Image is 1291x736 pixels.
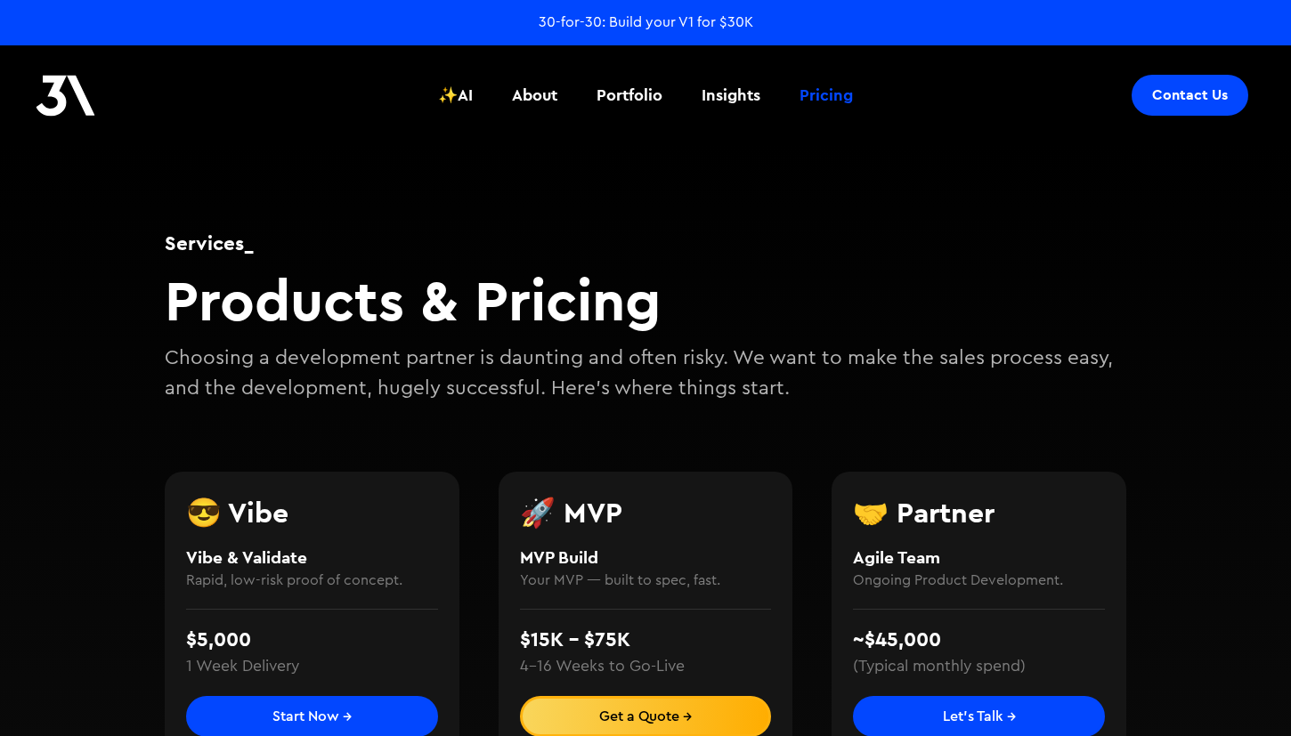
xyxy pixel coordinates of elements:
[165,229,1126,257] h1: Services_
[853,545,1105,570] h4: Agile Team
[853,625,941,655] div: ~$45,000
[520,545,772,570] h4: MVP Build
[1152,86,1228,104] div: Contact Us
[702,84,760,107] div: Insights
[539,12,753,32] a: 30-for-30: Build your V1 for $30K
[512,84,557,107] div: About
[853,570,1105,591] h4: Ongoing Product Development.
[1132,75,1248,116] a: Contact Us
[186,625,251,655] div: $5,000
[597,84,662,107] div: Portfolio
[520,627,630,651] strong: $15K - $75K
[186,498,438,527] h3: 😎 Vibe
[586,62,673,128] a: Portfolio
[186,545,438,570] h4: Vibe & Validate
[501,62,568,128] a: About
[165,266,1126,335] h2: Products & Pricing
[800,84,853,107] div: Pricing
[520,570,772,591] h4: Your MVP — built to spec, fast.
[438,84,473,107] div: ✨AI
[853,498,1105,527] h3: 🤝 Partner
[186,655,299,678] div: 1 Week Delivery
[789,62,864,128] a: Pricing
[165,344,1126,403] p: Choosing a development partner is daunting and often risky. We want to make the sales process eas...
[520,498,772,527] h3: 🚀 MVP
[853,655,1026,678] div: (Typical monthly spend)
[427,62,483,128] a: ✨AI
[520,655,685,678] div: 4–16 Weeks to Go-Live
[186,570,438,591] h4: Rapid, low-risk proof of concept.
[691,62,771,128] a: Insights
